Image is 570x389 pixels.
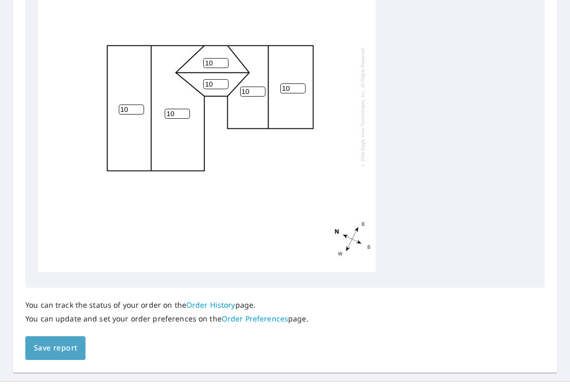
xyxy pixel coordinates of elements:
[222,314,288,324] a: Order Preferences
[25,337,85,360] button: Save report
[186,300,235,310] a: Order History
[25,315,309,324] p: You can update and set your order preferences on the page.
[25,301,309,310] p: You can track the status of your order on the page.
[34,342,77,355] span: Save report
